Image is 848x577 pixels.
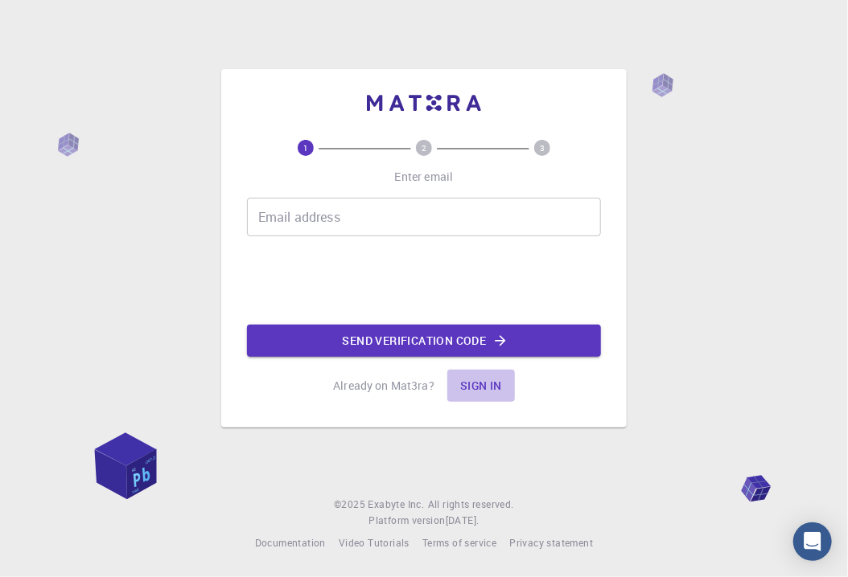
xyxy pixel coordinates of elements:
span: Video Tutorials [339,536,410,549]
span: Privacy statement [509,536,593,549]
span: © 2025 [334,497,368,513]
a: [DATE]. [446,513,480,529]
span: Platform version [368,513,445,529]
a: Terms of service [422,535,496,551]
button: Sign in [447,370,515,402]
a: Privacy statement [509,535,593,551]
iframe: reCAPTCHA [302,249,546,312]
a: Video Tutorials [339,535,410,551]
p: Enter email [395,169,454,185]
text: 3 [540,142,545,153]
button: Send verification code [247,325,601,357]
p: Already on Mat3ra? [333,378,434,394]
span: [DATE] . [446,514,480,526]
text: 2 [422,142,426,153]
span: All rights reserved. [428,497,514,513]
text: 1 [303,142,308,153]
div: Open Intercom Messenger [793,522,832,561]
span: Exabyte Inc. [368,497,425,510]
a: Documentation [255,535,326,551]
a: Exabyte Inc. [368,497,425,513]
span: Documentation [255,536,326,549]
span: Terms of service [422,536,496,549]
